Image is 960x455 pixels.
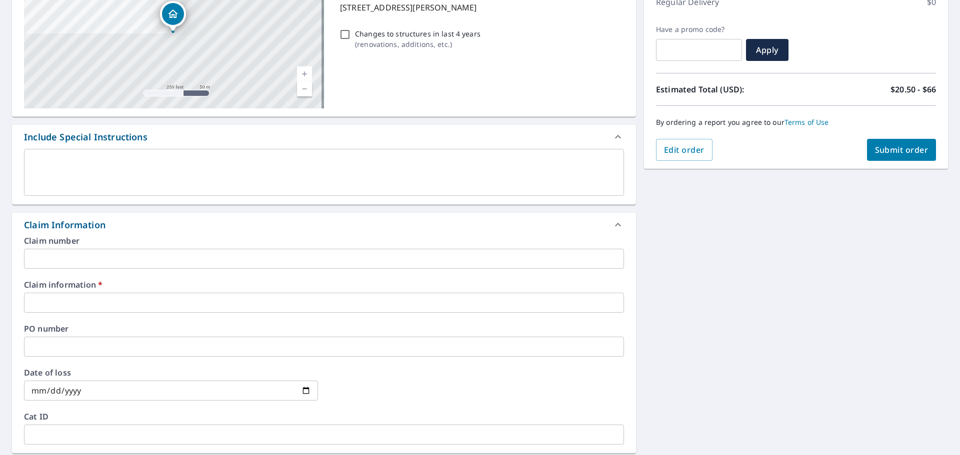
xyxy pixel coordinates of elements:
label: Date of loss [24,369,318,377]
p: [STREET_ADDRESS][PERSON_NAME] [340,1,620,13]
button: Edit order [656,139,712,161]
div: Include Special Instructions [12,125,636,149]
a: Current Level 17, Zoom In [297,66,312,81]
label: Claim number [24,237,624,245]
a: Terms of Use [784,117,829,127]
div: Include Special Instructions [24,130,147,144]
p: $20.50 - $66 [890,83,936,95]
label: Claim information [24,281,624,289]
span: Submit order [875,144,928,155]
label: PO number [24,325,624,333]
div: Claim Information [24,218,105,232]
div: Claim Information [12,213,636,237]
p: By ordering a report you agree to our [656,118,936,127]
a: Current Level 17, Zoom Out [297,81,312,96]
div: Dropped pin, building 1, Residential property, 420 W Eason St Snow Hill, NC 28580 [160,1,186,32]
p: Estimated Total (USD): [656,83,796,95]
button: Submit order [867,139,936,161]
button: Apply [746,39,788,61]
span: Edit order [664,144,704,155]
span: Apply [754,44,780,55]
p: Changes to structures in last 4 years [355,28,480,39]
label: Cat ID [24,413,624,421]
label: Have a promo code? [656,25,742,34]
p: ( renovations, additions, etc. ) [355,39,480,49]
